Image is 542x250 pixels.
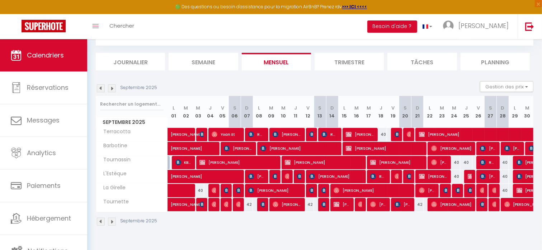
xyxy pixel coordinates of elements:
[171,138,237,152] span: [PERSON_NAME]
[448,156,460,169] div: 40
[395,170,399,183] span: [PERSON_NAME]
[168,128,180,142] a: [PERSON_NAME] le
[199,156,277,169] span: [PERSON_NAME]
[184,105,188,111] abbr: M
[277,96,289,128] th: 10
[104,14,140,39] a: Chercher
[407,128,411,141] span: [PERSON_NAME]
[97,170,129,178] span: L'Estèque
[407,170,411,183] span: [PERSON_NAME]
[248,184,301,197] span: [PERSON_NAME]
[212,128,240,141] span: Yoan Et
[431,142,472,155] span: [PERSON_NAME]
[27,51,64,60] span: Calendriers
[438,14,518,39] a: ... [PERSON_NAME]
[411,96,424,128] th: 21
[452,105,456,111] abbr: M
[436,96,448,128] th: 23
[192,96,204,128] th: 03
[465,105,468,111] abbr: J
[273,128,301,141] span: [PERSON_NAME]-MONOT
[97,184,128,192] span: La Girelle
[346,142,423,155] span: [PERSON_NAME]
[460,96,472,128] th: 25
[370,156,423,169] span: [PERSON_NAME]
[273,198,301,211] span: [PERSON_NAME]
[472,96,485,128] th: 26
[370,198,386,211] span: [PERSON_NAME]
[120,84,157,91] p: Septembre 2025
[395,128,399,141] span: [PERSON_NAME]
[492,198,496,211] span: [PERSON_NAME]
[294,105,297,111] abbr: J
[338,96,350,128] th: 15
[448,96,460,128] th: 24
[346,128,374,141] span: [PERSON_NAME]
[27,214,71,223] span: Hébergement
[96,117,168,128] span: Septembre 2025
[514,105,516,111] abbr: L
[375,96,387,128] th: 18
[297,170,301,183] span: [PERSON_NAME]
[175,156,192,169] span: KBA BATIMENT [PERSON_NAME]
[180,96,192,128] th: 02
[241,96,253,128] th: 07
[260,198,264,211] span: [PERSON_NAME]
[468,184,472,197] span: [PERSON_NAME]
[309,184,313,197] span: [PERSON_NAME]
[334,198,350,211] span: [PERSON_NAME]
[245,105,249,111] abbr: D
[109,22,134,29] span: Chercher
[97,128,133,136] span: Terracotta
[168,96,180,128] th: 01
[309,170,362,183] span: [PERSON_NAME]
[416,105,419,111] abbr: D
[120,218,157,224] p: Septembre 2025
[399,96,411,128] th: 20
[480,142,496,155] span: [PERSON_NAME]
[302,198,314,211] div: 42
[204,96,216,128] th: 04
[363,96,375,128] th: 17
[168,142,180,156] a: [PERSON_NAME]
[302,96,314,128] th: 12
[358,198,362,211] span: [PERSON_NAME]
[380,105,382,111] abbr: J
[375,128,387,141] div: 40
[480,198,484,211] span: [PERSON_NAME]
[504,142,520,155] span: [PERSON_NAME]
[236,198,240,211] span: [PERSON_NAME]
[367,105,371,111] abbr: M
[173,105,175,111] abbr: L
[367,20,417,33] button: Besoin d'aide ?
[509,96,521,128] th: 29
[497,156,509,169] div: 40
[199,128,203,141] span: [PERSON_NAME]
[321,184,325,197] span: [PERSON_NAME]
[281,105,286,111] abbr: M
[265,96,277,128] th: 09
[458,21,509,30] span: [PERSON_NAME]
[260,142,338,155] span: [PERSON_NAME]
[525,105,529,111] abbr: M
[27,116,60,125] span: Messages
[285,170,289,183] span: [PERSON_NAME]
[497,184,509,197] div: 40
[27,83,69,92] span: Réservations
[309,128,313,141] span: Rață Ciprian rată
[97,156,133,164] span: Tournassin
[443,20,454,31] img: ...
[480,184,484,197] span: [PERSON_NAME]
[253,96,265,128] th: 08
[485,96,497,128] th: 27
[236,184,240,197] span: [PERSON_NAME]
[212,198,216,211] span: [PERSON_NAME]
[168,198,180,212] a: [PERSON_NAME]
[306,105,310,111] abbr: V
[269,105,273,111] abbr: M
[342,4,367,10] a: >>> ICI <<<<
[224,198,228,211] span: [PERSON_NAME]
[448,170,460,183] div: 40
[411,198,424,211] div: 42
